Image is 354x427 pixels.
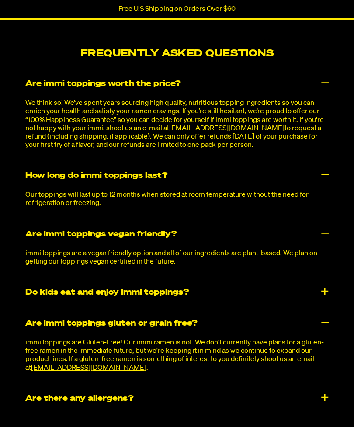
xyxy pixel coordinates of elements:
div: Do kids eat and enjoy immi toppings? [25,277,329,308]
p: immi toppings are a vegan friendly option and all of our ingredients are plant-based. We plan on ... [25,250,329,266]
p: Our toppings will last up to 12 months when stored at room temperature without the need for refri... [25,191,329,208]
p: Free U.S Shipping on Orders Over $60 [118,5,236,13]
p: immi toppings are Gluten-Free! Our immi ramen is not. We don't currently have plans for a gluten-... [25,339,329,372]
div: Are there any allergens? [25,383,329,414]
div: How long do immi toppings last? [25,160,329,191]
h2: Frequently Asked Questions [25,48,329,59]
iframe: Marketing Popup [4,387,82,423]
p: We think so! We’ve spent years sourcing high quality, nutritious topping ingredients so you can e... [25,99,329,149]
div: Are immi toppings gluten or grain free? [25,308,329,339]
a: [EMAIL_ADDRESS][DOMAIN_NAME] [31,365,146,371]
a: [EMAIL_ADDRESS][DOMAIN_NAME] [169,125,285,132]
div: Are immi toppings vegan friendly? [25,219,329,250]
div: Are immi toppings worth the price? [25,69,329,99]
